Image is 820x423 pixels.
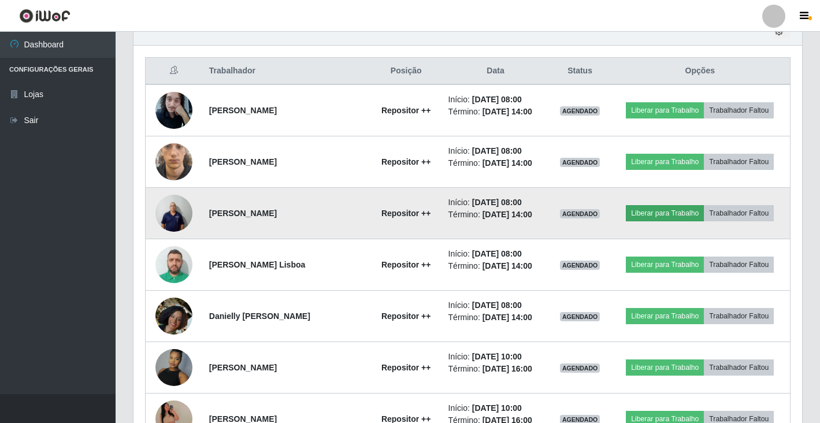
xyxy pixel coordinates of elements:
[448,196,543,209] li: Início:
[448,106,543,118] li: Término:
[448,363,543,375] li: Término:
[560,312,600,321] span: AGENDADO
[483,313,532,322] time: [DATE] 14:00
[209,157,277,166] strong: [PERSON_NAME]
[209,311,310,321] strong: Danielly [PERSON_NAME]
[202,58,371,85] th: Trabalhador
[626,257,704,273] button: Liberar para Trabalho
[483,364,532,373] time: [DATE] 16:00
[472,198,522,207] time: [DATE] 08:00
[610,58,791,85] th: Opções
[483,158,532,168] time: [DATE] 14:00
[472,352,522,361] time: [DATE] 10:00
[448,94,543,106] li: Início:
[448,260,543,272] li: Término:
[560,106,600,116] span: AGENDADO
[704,257,774,273] button: Trabalhador Faltou
[381,311,431,321] strong: Repositor ++
[626,308,704,324] button: Liberar para Trabalho
[483,210,532,219] time: [DATE] 14:00
[626,205,704,221] button: Liberar para Trabalho
[371,58,441,85] th: Posição
[704,359,774,376] button: Trabalhador Faltou
[704,205,774,221] button: Trabalhador Faltou
[155,240,192,289] img: 1756517330886.jpeg
[472,249,522,258] time: [DATE] 08:00
[472,403,522,413] time: [DATE] 10:00
[155,343,192,392] img: 1758026453705.jpeg
[472,146,522,155] time: [DATE] 08:00
[560,363,600,373] span: AGENDADO
[381,363,431,372] strong: Repositor ++
[209,209,277,218] strong: [PERSON_NAME]
[209,363,277,372] strong: [PERSON_NAME]
[155,283,192,349] img: 1757727764820.jpeg
[560,158,600,167] span: AGENDADO
[381,106,431,115] strong: Repositor ++
[626,359,704,376] button: Liberar para Trabalho
[626,154,704,170] button: Liberar para Trabalho
[483,107,532,116] time: [DATE] 14:00
[381,209,431,218] strong: Repositor ++
[448,351,543,363] li: Início:
[472,300,522,310] time: [DATE] 08:00
[209,106,277,115] strong: [PERSON_NAME]
[704,308,774,324] button: Trabalhador Faltou
[19,9,71,23] img: CoreUI Logo
[381,260,431,269] strong: Repositor ++
[626,102,704,118] button: Liberar para Trabalho
[472,95,522,104] time: [DATE] 08:00
[448,311,543,324] li: Término:
[448,209,543,221] li: Término:
[381,157,431,166] strong: Repositor ++
[448,157,543,169] li: Término:
[704,102,774,118] button: Trabalhador Faltou
[560,209,600,218] span: AGENDADO
[209,260,305,269] strong: [PERSON_NAME] Lisboa
[448,402,543,414] li: Início:
[441,58,550,85] th: Data
[155,86,192,135] img: 1747575211019.jpeg
[483,261,532,270] time: [DATE] 14:00
[704,154,774,170] button: Trabalhador Faltou
[448,299,543,311] li: Início:
[550,58,610,85] th: Status
[155,188,192,238] img: 1754951797627.jpeg
[448,248,543,260] li: Início:
[155,122,192,202] img: 1749668306619.jpeg
[448,145,543,157] li: Início:
[560,261,600,270] span: AGENDADO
